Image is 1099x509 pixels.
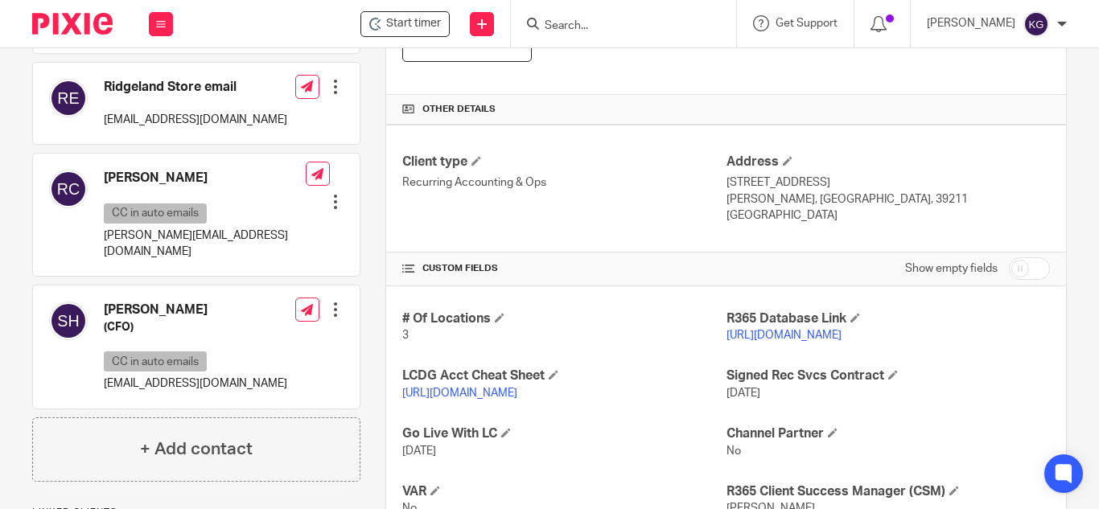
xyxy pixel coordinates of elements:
p: [PERSON_NAME][EMAIL_ADDRESS][DOMAIN_NAME] [104,228,306,261]
span: Start timer [386,15,441,32]
h4: R365 Client Success Manager (CSM) [726,483,1050,500]
h4: [PERSON_NAME] [104,170,306,187]
h4: R365 Database Link [726,310,1050,327]
img: svg%3E [1023,11,1049,37]
h4: VAR [402,483,726,500]
h4: Channel Partner [726,425,1050,442]
h4: Address [726,154,1050,170]
h4: CUSTOM FIELDS [402,262,726,275]
h4: Go Live With LC [402,425,726,442]
input: Search [543,19,688,34]
label: Show empty fields [905,261,998,277]
span: No [726,445,741,457]
a: [URL][DOMAIN_NAME] [402,388,517,399]
p: CC in auto emails [104,203,207,224]
div: Aplos Simple Mediterranean [360,11,450,37]
p: [STREET_ADDRESS] [726,174,1050,191]
p: Recurring Accounting & Ops [402,174,726,191]
h4: [PERSON_NAME] [104,302,287,318]
h4: # Of Locations [402,310,726,327]
span: Get Support [776,18,838,29]
img: svg%3E [49,170,88,208]
p: CC in auto emails [104,351,207,371]
a: [URL][DOMAIN_NAME] [726,330,842,341]
img: Pixie [32,13,113,35]
span: Other details [422,103,496,116]
img: svg%3E [49,302,88,340]
p: [EMAIL_ADDRESS][DOMAIN_NAME] [104,112,287,128]
span: [DATE] [402,445,436,457]
p: [GEOGRAPHIC_DATA] [726,207,1050,224]
span: 3 [402,330,409,341]
img: svg%3E [49,79,88,117]
p: [PERSON_NAME] [927,15,1015,31]
h4: + Add contact [140,437,253,462]
p: [EMAIL_ADDRESS][DOMAIN_NAME] [104,376,287,392]
h4: Client type [402,154,726,170]
h4: Ridgeland Store email [104,79,287,96]
span: [DATE] [726,388,760,399]
h5: (CFO) [104,319,287,335]
h4: Signed Rec Svcs Contract [726,367,1050,384]
p: [PERSON_NAME], [GEOGRAPHIC_DATA], 39211 [726,191,1050,207]
h4: LCDG Acct Cheat Sheet [402,367,726,384]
